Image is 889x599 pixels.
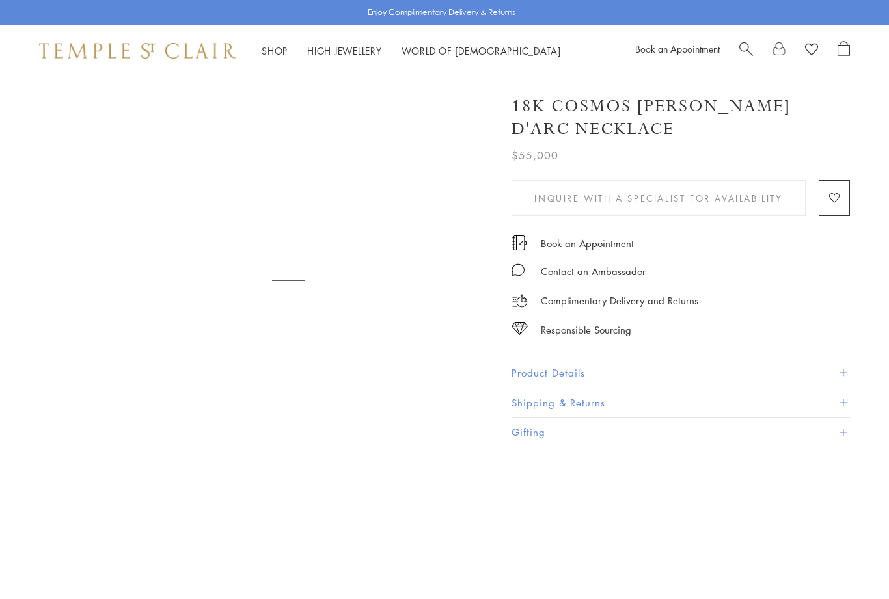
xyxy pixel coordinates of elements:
img: Temple St. Clair [39,43,236,59]
a: World of [DEMOGRAPHIC_DATA]World of [DEMOGRAPHIC_DATA] [402,44,561,57]
a: View Wishlist [805,41,818,60]
img: icon_sourcing.svg [512,322,528,335]
p: Complimentary Delivery and Returns [541,293,698,309]
nav: Main navigation [262,43,561,59]
img: icon_appointment.svg [512,235,527,250]
button: Product Details [512,358,850,388]
button: Shipping & Returns [512,388,850,418]
a: Book an Appointment [541,236,634,250]
a: Open Shopping Bag [838,41,850,60]
p: Enjoy Complimentary Delivery & Returns [368,6,515,19]
a: Search [739,41,753,60]
div: Responsible Sourcing [541,322,631,338]
img: MessageIcon-01_2.svg [512,263,525,276]
button: Gifting [512,418,850,447]
div: Contact an Ambassador [541,263,646,280]
a: High JewelleryHigh Jewellery [307,44,382,57]
button: Inquire With A Specialist for Availability [512,180,806,216]
span: $55,000 [512,147,558,164]
h1: 18K Cosmos [PERSON_NAME] d'Arc Necklace [512,95,850,140]
a: Book an Appointment [635,42,720,55]
img: icon_delivery.svg [512,293,528,309]
a: ShopShop [262,44,288,57]
span: Inquire With A Specialist for Availability [534,191,782,206]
